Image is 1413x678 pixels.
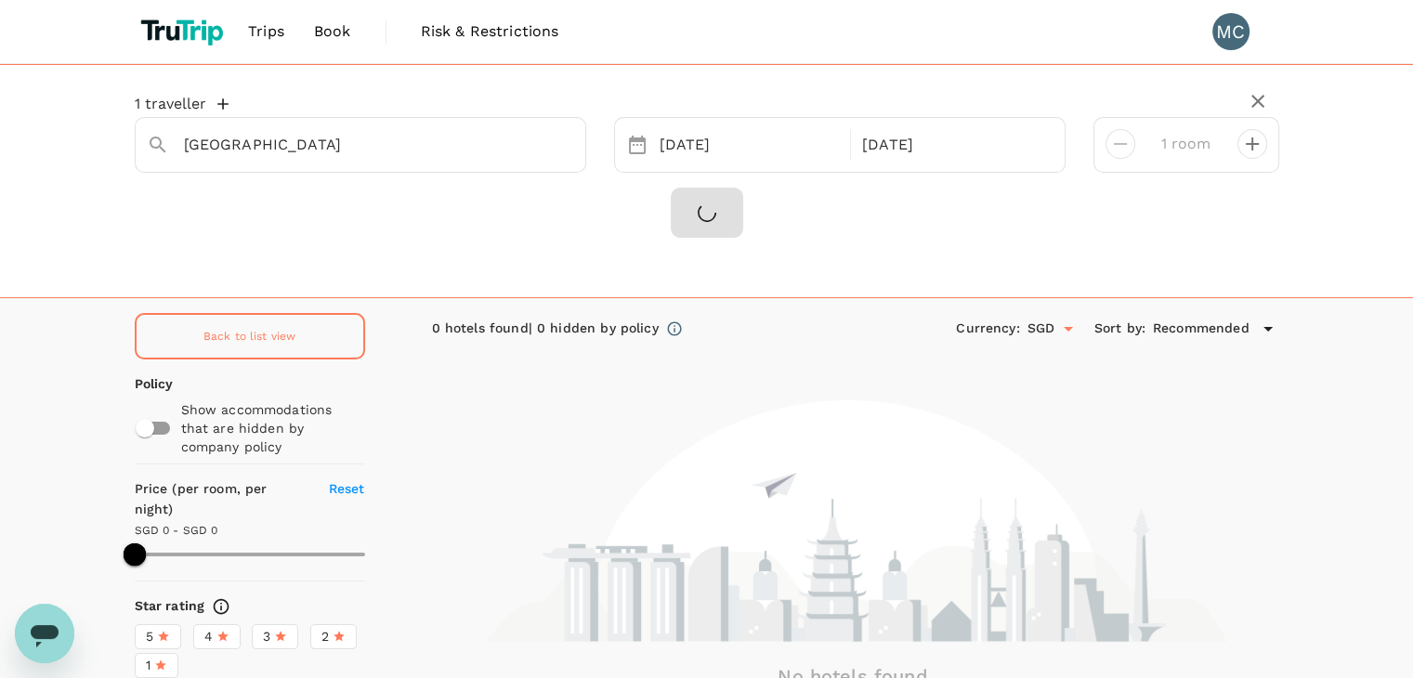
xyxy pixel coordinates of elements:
iframe: Botón para iniciar la ventana de mensajería [15,604,74,663]
span: Trips [248,20,284,43]
h6: Currency : [956,319,1019,339]
h6: Price (per room, per night) [135,479,307,520]
input: Search cities, hotels, work locations [184,130,522,159]
p: Show accommodations that are hidden by company policy [181,400,363,456]
span: 1 [146,656,150,675]
span: 3 [263,627,270,646]
div: [DATE] [652,127,847,163]
p: Policy [135,374,147,393]
svg: Star ratings are awarded to properties to represent the quality of services, facilities, and amen... [212,597,230,616]
img: no-hotel-found [484,400,1227,642]
button: Open [572,143,576,147]
div: 0 hotels found | 0 hidden by policy [432,319,659,339]
span: Back to list view [203,330,296,343]
h6: Star rating [135,596,205,617]
span: 4 [204,627,213,646]
button: Open [1055,316,1081,342]
span: 5 [146,627,153,646]
span: Reset [329,481,365,496]
a: Back to list view [135,313,365,359]
div: MC [1212,13,1249,50]
span: Recommended [1153,319,1249,339]
h6: Sort by : [1094,319,1145,339]
button: decrease [1237,129,1267,159]
img: TruTrip logo [135,11,234,52]
button: 1 traveller [135,95,229,113]
div: [DATE] [855,127,1050,163]
span: 2 [321,627,329,646]
input: Add rooms [1150,129,1223,159]
span: Book [314,20,351,43]
span: SGD 0 - SGD 0 [135,524,218,537]
span: Risk & Restrictions [421,20,559,43]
